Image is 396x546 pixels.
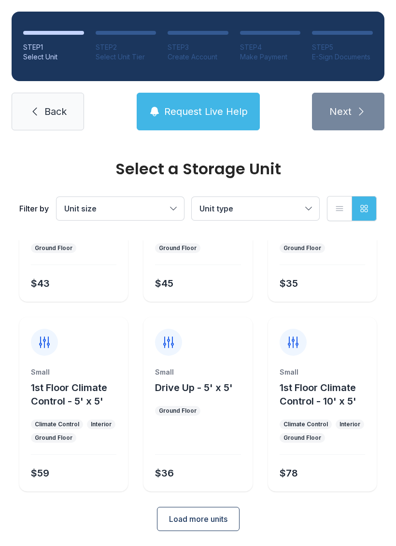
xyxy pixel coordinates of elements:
[31,381,124,408] button: 1st Floor Climate Control - 5' x 5'
[199,204,233,213] span: Unit type
[91,420,112,428] div: Interior
[19,161,377,177] div: Select a Storage Unit
[280,382,356,407] span: 1st Floor Climate Control - 10' x 5'
[35,420,79,428] div: Climate Control
[96,52,156,62] div: Select Unit Tier
[44,105,67,118] span: Back
[31,382,107,407] span: 1st Floor Climate Control - 5' x 5'
[31,367,116,377] div: Small
[164,105,248,118] span: Request Live Help
[35,434,72,442] div: Ground Floor
[312,42,373,52] div: STEP 5
[19,203,49,214] div: Filter by
[96,42,156,52] div: STEP 2
[169,513,227,525] span: Load more units
[155,466,174,480] div: $36
[159,244,197,252] div: Ground Floor
[283,244,321,252] div: Ground Floor
[280,367,365,377] div: Small
[23,42,84,52] div: STEP 1
[168,52,228,62] div: Create Account
[35,244,72,252] div: Ground Floor
[280,381,373,408] button: 1st Floor Climate Control - 10' x 5'
[155,381,233,394] button: Drive Up - 5' x 5'
[23,52,84,62] div: Select Unit
[57,197,184,220] button: Unit size
[280,277,298,290] div: $35
[240,52,301,62] div: Make Payment
[283,420,328,428] div: Climate Control
[240,42,301,52] div: STEP 4
[192,197,319,220] button: Unit type
[31,277,50,290] div: $43
[155,277,173,290] div: $45
[159,407,197,415] div: Ground Floor
[168,42,228,52] div: STEP 3
[155,382,233,393] span: Drive Up - 5' x 5'
[283,434,321,442] div: Ground Floor
[312,52,373,62] div: E-Sign Documents
[329,105,352,118] span: Next
[280,466,298,480] div: $78
[339,420,360,428] div: Interior
[64,204,97,213] span: Unit size
[31,466,49,480] div: $59
[155,367,240,377] div: Small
